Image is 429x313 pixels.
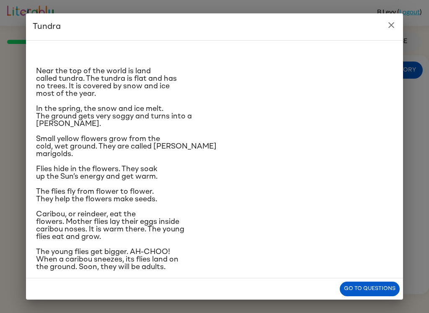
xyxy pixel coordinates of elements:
[36,248,178,271] span: The young flies get bigger. AH-CHOO! When a caribou sneezes, its flies land on the ground. Soon, ...
[36,210,184,241] span: Caribou, or reindeer, eat the flowers. Mother flies lay their eggs inside caribou noses. It is wa...
[383,17,400,33] button: close
[26,13,403,40] h2: Tundra
[36,165,158,180] span: Flies hide in the flowers. They soak up the Sun’s energy and get warm.
[340,282,400,296] button: Go to questions
[36,105,192,128] span: In the spring, the snow and ice melt. The ground gets very soggy and turns into a [PERSON_NAME].
[36,67,177,97] span: Near the top of the world is land called tundra. The tundra is flat and has no trees. It is cover...
[36,135,217,158] span: Small yellow flowers grow from the cold, wet ground. They are called [PERSON_NAME] marigolds.
[36,188,157,203] span: The flies fly from flower to flower. They help the flowers make seeds.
